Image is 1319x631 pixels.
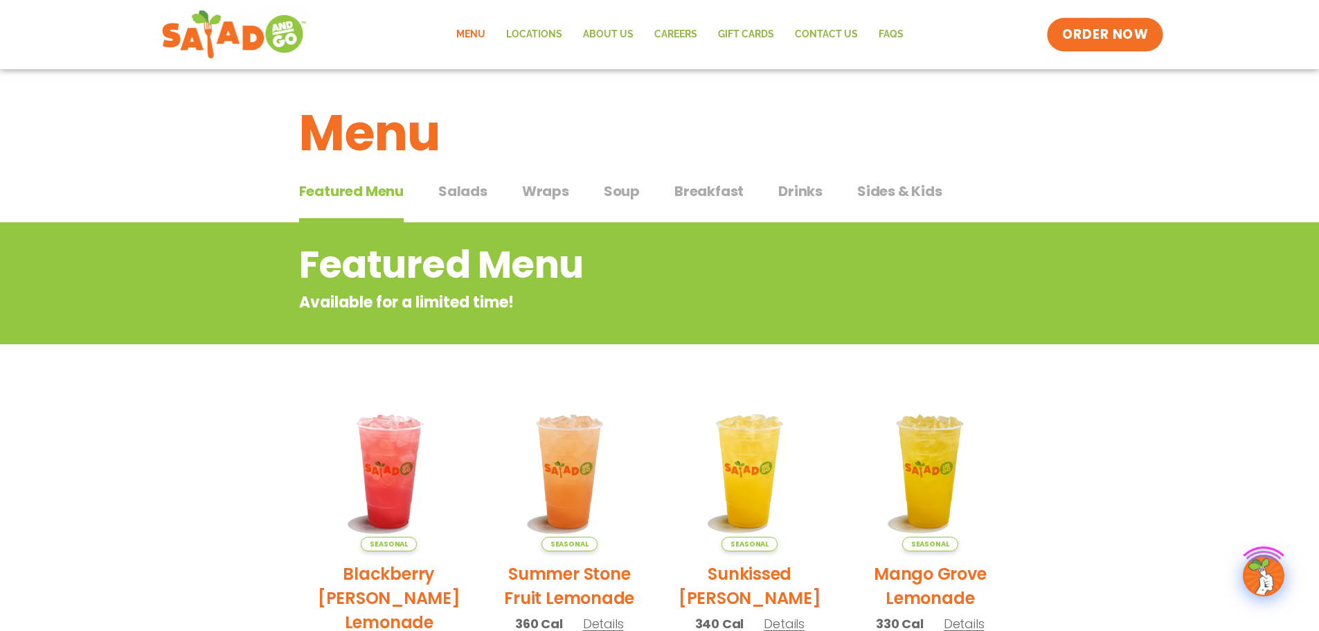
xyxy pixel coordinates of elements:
a: About Us [573,19,644,51]
span: Drinks [778,181,823,202]
a: GIFT CARDS [708,19,784,51]
h2: Summer Stone Fruit Lemonade [490,562,649,610]
img: Product photo for Blackberry Bramble Lemonade [309,391,469,551]
span: Soup [604,181,640,202]
div: Tabbed content [299,176,1021,223]
img: new-SAG-logo-768×292 [161,7,307,62]
a: ORDER NOW [1047,18,1163,51]
span: Salads [438,181,487,202]
a: Menu [446,19,496,51]
h2: Mango Grove Lemonade [850,562,1010,610]
span: Seasonal [721,537,778,551]
span: Seasonal [902,537,958,551]
a: Locations [496,19,573,51]
span: Breakfast [674,181,744,202]
img: Product photo for Sunkissed Yuzu Lemonade [670,391,830,551]
h2: Featured Menu [299,237,909,293]
h2: Sunkissed [PERSON_NAME] [670,562,830,610]
span: Seasonal [541,537,598,551]
span: Seasonal [361,537,417,551]
span: Wraps [522,181,569,202]
a: FAQs [868,19,914,51]
p: Available for a limited time! [299,291,909,314]
span: Featured Menu [299,181,404,202]
a: Contact Us [784,19,868,51]
nav: Menu [446,19,914,51]
a: Careers [644,19,708,51]
h1: Menu [299,96,1021,170]
img: Product photo for Mango Grove Lemonade [850,391,1010,551]
span: Sides & Kids [857,181,942,202]
span: ORDER NOW [1062,26,1148,44]
img: Product photo for Summer Stone Fruit Lemonade [490,391,649,551]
